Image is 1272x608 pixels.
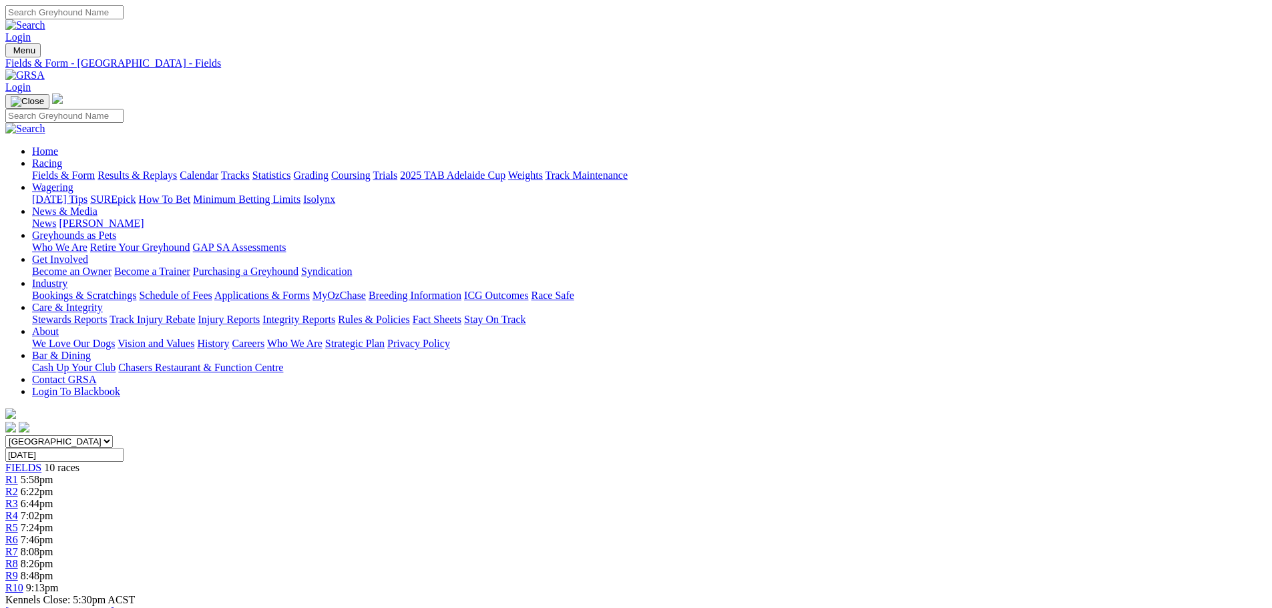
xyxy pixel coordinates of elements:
[5,109,124,123] input: Search
[32,314,107,325] a: Stewards Reports
[32,242,87,253] a: Who We Are
[373,170,397,181] a: Trials
[5,123,45,135] img: Search
[312,290,366,301] a: MyOzChase
[369,290,461,301] a: Breeding Information
[331,170,371,181] a: Coursing
[32,145,58,157] a: Home
[5,522,18,533] a: R5
[5,594,135,605] span: Kennels Close: 5:30pm ACST
[5,582,23,593] a: R10
[32,218,56,229] a: News
[32,170,95,181] a: Fields & Form
[413,314,461,325] a: Fact Sheets
[52,93,63,104] img: logo-grsa-white.png
[19,422,29,432] img: twitter.svg
[5,43,41,57] button: Toggle navigation
[232,338,264,349] a: Careers
[294,170,329,181] a: Grading
[32,182,73,193] a: Wagering
[531,290,574,301] a: Race Safe
[5,510,18,521] a: R4
[221,170,250,181] a: Tracks
[546,170,628,181] a: Track Maintenance
[267,338,323,349] a: Who We Are
[508,170,543,181] a: Weights
[387,338,450,349] a: Privacy Policy
[90,194,136,205] a: SUREpick
[5,5,124,19] input: Search
[13,45,35,55] span: Menu
[32,158,62,169] a: Racing
[180,170,218,181] a: Calendar
[5,448,124,462] input: Select date
[32,242,1267,254] div: Greyhounds as Pets
[32,302,103,313] a: Care & Integrity
[5,408,16,419] img: logo-grsa-white.png
[21,486,53,497] span: 6:22pm
[32,278,67,289] a: Industry
[32,254,88,265] a: Get Involved
[32,314,1267,326] div: Care & Integrity
[59,218,144,229] a: [PERSON_NAME]
[114,266,190,277] a: Become a Trainer
[32,338,115,349] a: We Love Our Dogs
[325,338,385,349] a: Strategic Plan
[139,194,191,205] a: How To Bet
[118,362,283,373] a: Chasers Restaurant & Function Centre
[118,338,194,349] a: Vision and Values
[5,57,1267,69] a: Fields & Form - [GEOGRAPHIC_DATA] - Fields
[32,290,136,301] a: Bookings & Scratchings
[21,558,53,569] span: 8:26pm
[32,266,1267,278] div: Get Involved
[32,194,87,205] a: [DATE] Tips
[110,314,195,325] a: Track Injury Rebate
[5,546,18,557] a: R7
[5,462,41,473] span: FIELDS
[338,314,410,325] a: Rules & Policies
[139,290,212,301] a: Schedule of Fees
[21,546,53,557] span: 8:08pm
[5,31,31,43] a: Login
[26,582,59,593] span: 9:13pm
[21,522,53,533] span: 7:24pm
[5,69,45,81] img: GRSA
[301,266,352,277] a: Syndication
[21,510,53,521] span: 7:02pm
[252,170,291,181] a: Statistics
[32,170,1267,182] div: Racing
[5,534,18,545] a: R6
[193,266,298,277] a: Purchasing a Greyhound
[32,362,1267,374] div: Bar & Dining
[400,170,505,181] a: 2025 TAB Adelaide Cup
[5,81,31,93] a: Login
[32,206,97,217] a: News & Media
[303,194,335,205] a: Isolynx
[32,350,91,361] a: Bar & Dining
[5,498,18,509] span: R3
[32,362,116,373] a: Cash Up Your Club
[21,534,53,545] span: 7:46pm
[464,314,525,325] a: Stay On Track
[5,558,18,569] a: R8
[90,242,190,253] a: Retire Your Greyhound
[5,486,18,497] a: R2
[21,570,53,581] span: 8:48pm
[198,314,260,325] a: Injury Reports
[197,338,229,349] a: History
[32,326,59,337] a: About
[464,290,528,301] a: ICG Outcomes
[193,242,286,253] a: GAP SA Assessments
[97,170,177,181] a: Results & Replays
[32,374,96,385] a: Contact GRSA
[5,474,18,485] a: R1
[44,462,79,473] span: 10 races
